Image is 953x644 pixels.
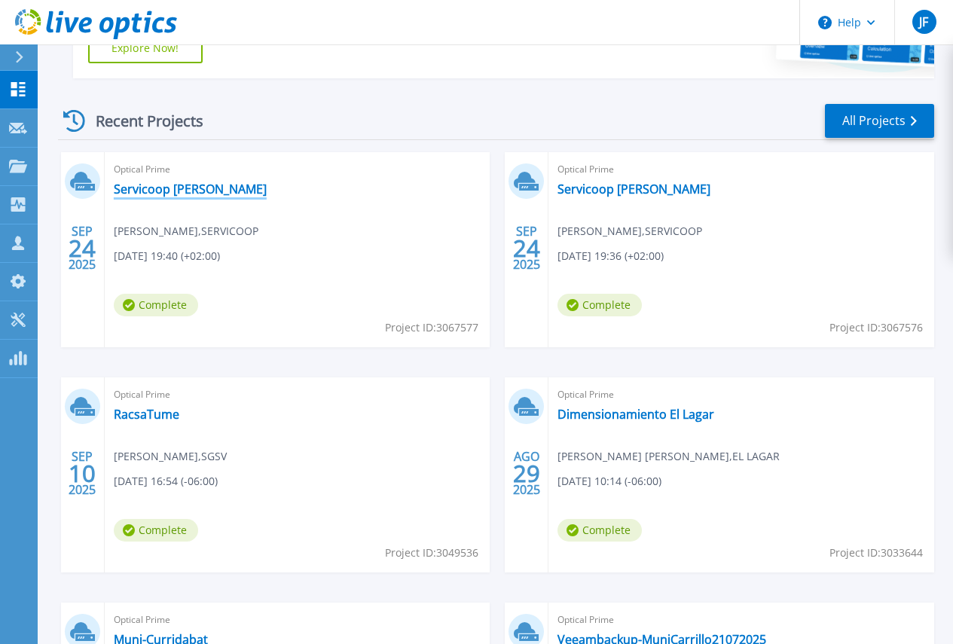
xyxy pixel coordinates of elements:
[557,386,925,403] span: Optical Prime
[114,519,198,542] span: Complete
[557,448,780,465] span: [PERSON_NAME] [PERSON_NAME] , EL LAGAR
[512,221,541,276] div: SEP 2025
[114,386,481,403] span: Optical Prime
[557,223,702,240] span: [PERSON_NAME] , SERVICOOP
[114,182,267,197] a: Servicoop [PERSON_NAME]
[114,407,179,422] a: RacsaTume
[88,33,203,63] a: Explore Now!
[69,467,96,480] span: 10
[68,446,96,501] div: SEP 2025
[114,294,198,316] span: Complete
[919,16,928,28] span: JF
[68,221,96,276] div: SEP 2025
[513,242,540,255] span: 24
[114,473,218,490] span: [DATE] 16:54 (-06:00)
[557,473,661,490] span: [DATE] 10:14 (-06:00)
[829,545,923,561] span: Project ID: 3033644
[385,545,478,561] span: Project ID: 3049536
[557,248,664,264] span: [DATE] 19:36 (+02:00)
[114,161,481,178] span: Optical Prime
[114,448,227,465] span: [PERSON_NAME] , SGSV
[557,612,925,628] span: Optical Prime
[513,467,540,480] span: 29
[58,102,224,139] div: Recent Projects
[557,161,925,178] span: Optical Prime
[557,519,642,542] span: Complete
[114,612,481,628] span: Optical Prime
[512,446,541,501] div: AGO 2025
[385,319,478,336] span: Project ID: 3067577
[825,104,934,138] a: All Projects
[557,407,714,422] a: Dimensionamiento El Lagar
[557,182,710,197] a: Servicoop [PERSON_NAME]
[69,242,96,255] span: 24
[829,319,923,336] span: Project ID: 3067576
[114,223,258,240] span: [PERSON_NAME] , SERVICOOP
[557,294,642,316] span: Complete
[114,248,220,264] span: [DATE] 19:40 (+02:00)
